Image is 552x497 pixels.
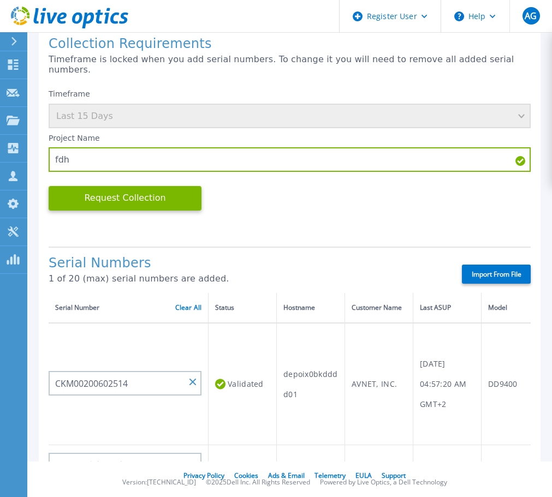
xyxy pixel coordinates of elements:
[55,302,201,314] div: Serial Number
[525,11,537,20] span: AG
[215,374,270,394] div: Validated
[382,471,406,480] a: Support
[345,323,413,445] td: AVNET, INC.
[482,293,550,323] th: Model
[49,371,201,396] input: Enter Serial Number
[277,323,345,445] td: depoix0bkdddd01
[462,265,531,284] label: Import From File
[49,186,201,211] button: Request Collection
[314,471,346,480] a: Telemetry
[49,256,443,271] h1: Serial Numbers
[234,471,258,480] a: Cookies
[209,293,277,323] th: Status
[49,55,531,75] p: Timeframe is locked when you add serial numbers. To change it you will need to remove all added s...
[482,323,550,445] td: DD9400
[206,479,310,486] li: © 2025 Dell Inc. All Rights Reserved
[345,293,413,323] th: Customer Name
[355,471,372,480] a: EULA
[413,323,482,445] td: [DATE] 04:57:20 AM GMT+2
[49,134,100,142] label: Project Name
[413,293,482,323] th: Last ASUP
[183,471,224,480] a: Privacy Policy
[49,37,531,52] h1: Collection Requirements
[175,304,201,312] a: Clear All
[49,147,531,172] input: Enter Project Name
[122,479,196,486] li: Version: [TECHNICAL_ID]
[49,89,90,98] label: Timeframe
[268,471,305,480] a: Ads & Email
[277,293,345,323] th: Hostname
[320,479,447,486] li: Powered by Live Optics, a Dell Technology
[49,274,443,284] p: 1 of 20 (max) serial numbers are added.
[49,453,201,477] input: Enter Serial Number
